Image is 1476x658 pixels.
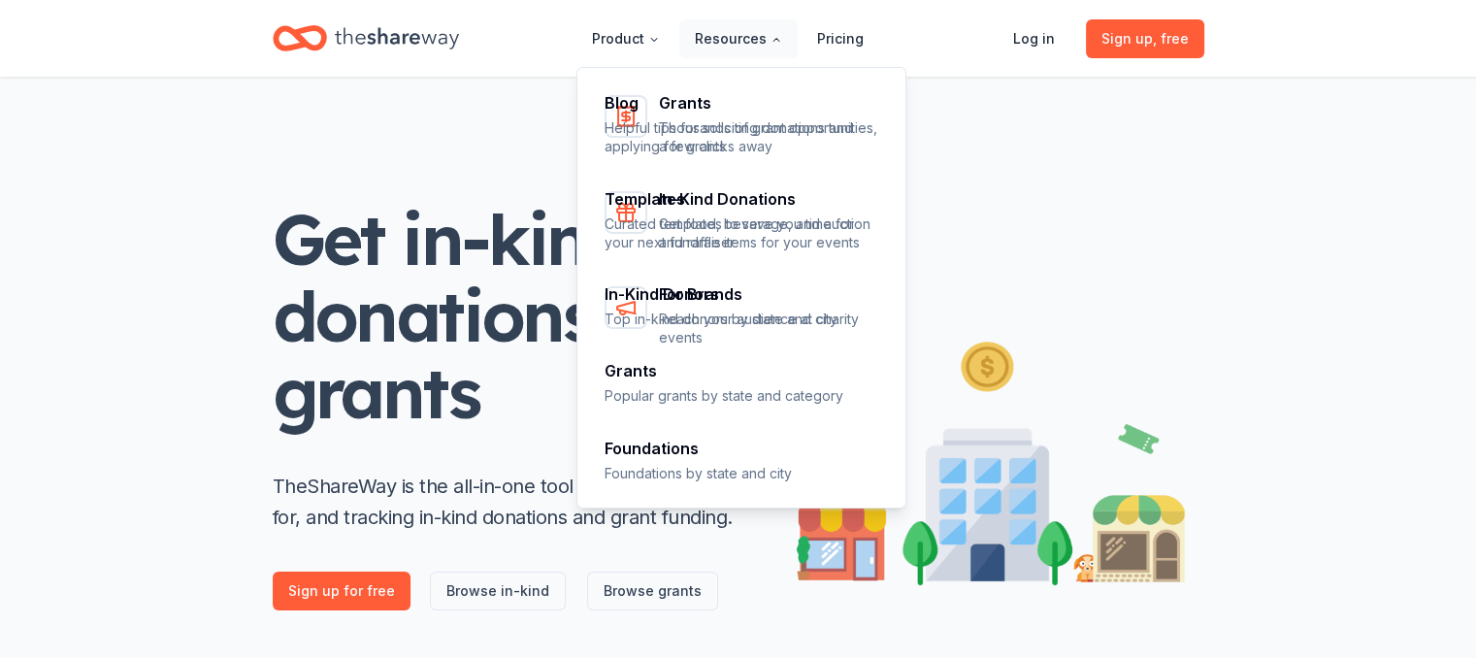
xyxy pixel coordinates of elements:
a: FoundationsFoundations by state and city [593,429,892,494]
div: Grants [605,363,880,378]
a: Browse grants [587,572,718,610]
p: Top in-kind donors by state and city [605,310,880,328]
p: Helpful tips for soliciting donations and applying for grants [605,118,880,156]
span: , free [1153,30,1189,47]
a: Log in [998,19,1070,58]
div: Resources [577,68,907,510]
a: Home [273,16,459,61]
button: Product [576,19,675,58]
a: TemplatesCurated templates to save you time for your next fundraiser [593,180,892,264]
p: TheShareWay is the all-in-one tool for finding, applying for, and tracking in-kind donations and ... [273,471,758,533]
img: Illustration for landing page [797,334,1185,585]
a: BlogHelpful tips for soliciting donations and applying for grants [593,83,892,168]
div: In-Kind Donors [605,286,880,302]
a: Sign up for free [273,572,410,610]
a: GrantsPopular grants by state and category [593,351,892,416]
nav: Main [576,16,879,61]
div: Templates [605,191,880,207]
button: Resources [679,19,798,58]
p: Foundations by state and city [605,464,880,482]
a: Sign up, free [1086,19,1204,58]
div: Blog [605,95,880,111]
p: Popular grants by state and category [605,386,880,405]
p: Curated templates to save you time for your next fundraiser [605,214,880,252]
span: Sign up [1101,27,1189,50]
div: Foundations [605,441,880,456]
a: Browse in-kind [430,572,566,610]
a: Pricing [802,19,879,58]
h1: Get in-kind donations and grants [273,201,758,432]
a: In-Kind DonorsTop in-kind donors by state and city [593,275,892,340]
